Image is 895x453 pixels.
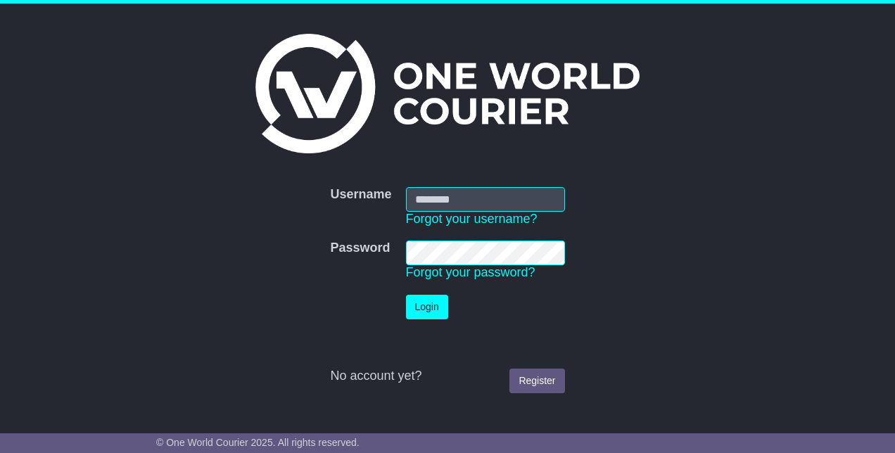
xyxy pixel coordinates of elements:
[406,265,535,279] a: Forgot your password?
[406,295,448,319] button: Login
[330,187,391,203] label: Username
[509,369,564,393] a: Register
[156,437,360,448] span: © One World Courier 2025. All rights reserved.
[330,369,564,384] div: No account yet?
[406,212,538,226] a: Forgot your username?
[330,241,390,256] label: Password
[255,34,640,153] img: One World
